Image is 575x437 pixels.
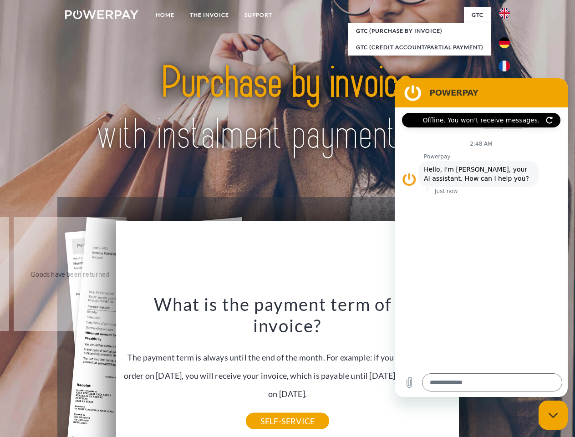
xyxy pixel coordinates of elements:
[499,61,510,71] img: fr
[19,268,122,280] div: Goods have been returned
[348,39,491,56] a: GTC (Credit account/partial payment)
[348,23,491,39] a: GTC (Purchase by invoice)
[122,293,454,421] div: The payment term is always until the end of the month. For example: if you complete your order on...
[539,401,568,430] iframe: Button to launch messaging window, conversation in progress
[148,7,182,23] a: Home
[122,293,454,337] h3: What is the payment term of my invoice?
[499,37,510,48] img: de
[87,44,488,174] img: title-powerpay_en.svg
[237,7,280,23] a: Support
[246,413,329,429] a: SELF-SERVICE
[65,10,138,19] img: logo-powerpay-white.svg
[499,8,510,19] img: en
[395,78,568,397] iframe: Messaging window
[182,7,237,23] a: THE INVOICE
[464,7,491,23] a: GTC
